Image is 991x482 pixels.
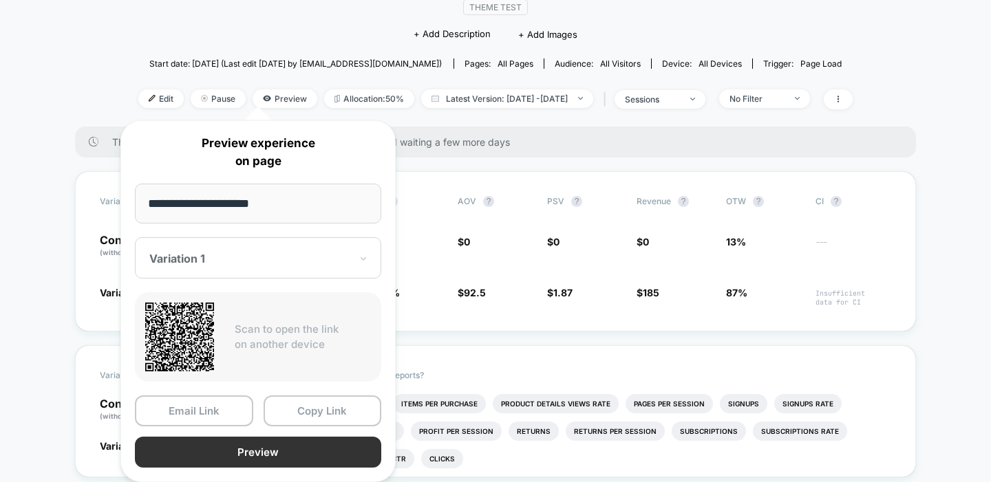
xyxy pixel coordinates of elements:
span: all pages [498,58,533,69]
span: --- [816,238,891,258]
div: Trigger: [763,58,842,69]
img: end [690,98,695,100]
span: All Visitors [600,58,641,69]
li: Signups Rate [774,394,842,413]
span: PSV [547,196,564,206]
li: Items Per Purchase [393,394,486,413]
span: 0 [643,236,649,248]
button: Copy Link [264,395,382,426]
img: end [201,95,208,102]
span: Preview [253,89,317,108]
li: Returns [509,421,559,441]
span: Latest Version: [DATE] - [DATE] [421,89,593,108]
li: Subscriptions [672,421,746,441]
button: ? [753,196,764,207]
li: Clicks [421,449,463,468]
div: No Filter [729,94,785,104]
p: Preview experience on page [135,135,381,170]
span: 13% [726,236,746,248]
span: Page Load [800,58,842,69]
span: Revenue [637,196,671,206]
span: 0 [553,236,560,248]
li: Returns Per Session [566,421,665,441]
img: end [795,97,800,100]
span: 0 [464,236,470,248]
span: 87% [726,287,747,298]
span: Variation 1 [100,440,149,452]
span: $ [458,236,470,248]
button: ? [678,196,689,207]
span: 92.5 [464,287,486,298]
span: CI [816,196,891,207]
span: (without changes) [100,248,162,256]
span: $ [637,236,649,248]
span: Start date: [DATE] (Last edit [DATE] by [EMAIL_ADDRESS][DOMAIN_NAME]) [149,58,442,69]
span: 185 [643,287,659,298]
span: $ [458,287,486,298]
span: $ [547,236,560,248]
span: Device: [651,58,752,69]
span: (without changes) [100,412,162,420]
span: OTW [726,196,802,207]
p: Scan to open the link on another device [235,322,371,353]
div: Pages: [465,58,533,69]
span: $ [637,287,659,298]
img: end [578,97,583,100]
img: rebalance [334,95,340,102]
span: 1.87 [553,287,573,298]
span: Pause [191,89,246,108]
span: Variation 1 [100,287,149,298]
span: $ [547,287,573,298]
li: Subscriptions Rate [753,421,847,441]
span: | [600,89,615,109]
span: There are still no statistically significant results. We recommend waiting a few more days [112,136,888,148]
p: Control [100,234,175,258]
img: calendar [431,95,439,102]
span: Insufficient data for CI [816,289,891,307]
p: Would like to see more reports? [301,370,892,380]
img: edit [149,95,156,102]
button: Email Link [135,395,253,426]
span: all devices [699,58,742,69]
li: Product Details Views Rate [493,394,619,413]
span: Variation [100,370,175,381]
li: Signups [720,394,767,413]
button: ? [571,196,582,207]
button: ? [831,196,842,207]
button: ? [483,196,494,207]
li: Profit Per Session [411,421,502,441]
span: Variation [100,196,175,207]
span: Edit [138,89,184,108]
span: Allocation: 50% [324,89,414,108]
span: + Add Images [518,29,577,40]
div: sessions [625,94,680,105]
p: Control [100,398,187,421]
li: Pages Per Session [626,394,713,413]
span: + Add Description [414,28,491,41]
div: Audience: [555,58,641,69]
span: AOV [458,196,476,206]
button: Preview [135,437,381,468]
